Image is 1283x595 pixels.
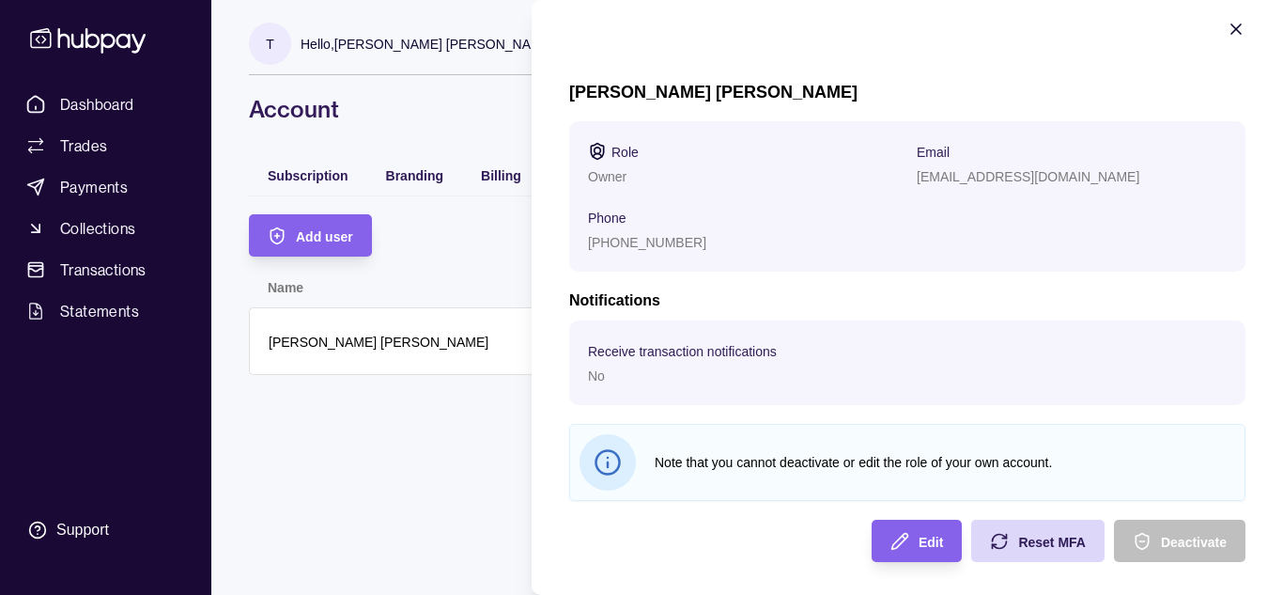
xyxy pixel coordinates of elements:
button: Reset MFA [971,520,1105,562]
h1: [PERSON_NAME] [PERSON_NAME] [569,82,1245,102]
span: Deactivate [1161,535,1227,550]
p: Receive transaction notifications [588,344,777,359]
p: Note that you cannot deactivate or edit the role of your own account. [655,452,1235,473]
button: Deactivate [1114,520,1245,562]
p: No [588,368,605,384]
p: [EMAIL_ADDRESS][DOMAIN_NAME] [917,169,1139,184]
span: Edit [919,535,943,550]
span: Reset MFA [1018,535,1086,550]
p: Email [917,145,950,160]
p: Phone [588,211,626,226]
h2: Notifications [569,290,1245,311]
button: Edit [872,520,962,562]
p: Role [611,145,639,160]
p: Owner [588,169,626,184]
p: [PHONE_NUMBER] [588,235,706,250]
